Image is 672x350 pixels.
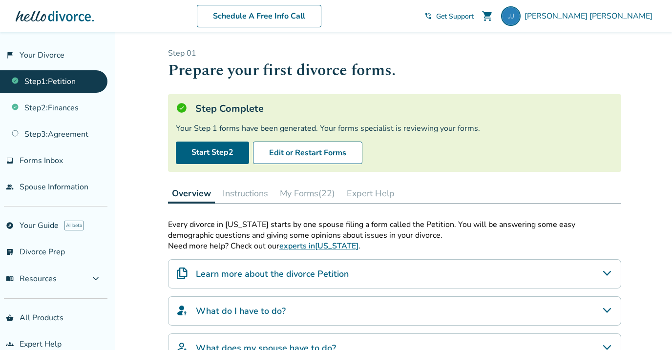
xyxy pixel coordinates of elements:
[253,142,362,164] button: Edit or Restart Forms
[219,184,272,203] button: Instructions
[6,340,14,348] span: groups
[168,59,621,82] h1: Prepare your first divorce forms.
[279,241,358,251] a: experts in[US_STATE]
[6,183,14,191] span: people
[197,5,321,27] a: Schedule A Free Info Call
[623,303,672,350] iframe: Chat Widget
[168,296,621,326] div: What do I have to do?
[424,12,432,20] span: phone_in_talk
[6,248,14,256] span: list_alt_check
[525,11,656,21] span: [PERSON_NAME] [PERSON_NAME]
[176,268,188,279] img: Learn more about the divorce Petition
[6,314,14,322] span: shopping_basket
[176,305,188,316] img: What do I have to do?
[6,222,14,229] span: explore
[168,48,621,59] p: Step 0 1
[6,275,14,283] span: menu_book
[168,241,621,251] p: Need more help? Check out our .
[64,221,84,230] span: AI beta
[196,305,286,317] h4: What do I have to do?
[168,259,621,288] div: Learn more about the divorce Petition
[436,12,474,21] span: Get Support
[195,102,264,115] h5: Step Complete
[20,155,63,166] span: Forms Inbox
[6,51,14,59] span: flag_2
[424,12,474,21] a: phone_in_talkGet Support
[276,184,339,203] button: My Forms(22)
[176,142,249,164] a: Start Step2
[501,6,521,26] img: justine.jj@gmail.com
[168,219,621,241] p: Every divorce in [US_STATE] starts by one spouse filing a form called the Petition. You will be a...
[168,184,215,204] button: Overview
[482,10,493,22] span: shopping_cart
[90,273,102,285] span: expand_more
[6,157,14,165] span: inbox
[176,123,613,134] div: Your Step 1 forms have been generated. Your forms specialist is reviewing your forms.
[196,268,349,280] h4: Learn more about the divorce Petition
[6,273,57,284] span: Resources
[343,184,399,203] button: Expert Help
